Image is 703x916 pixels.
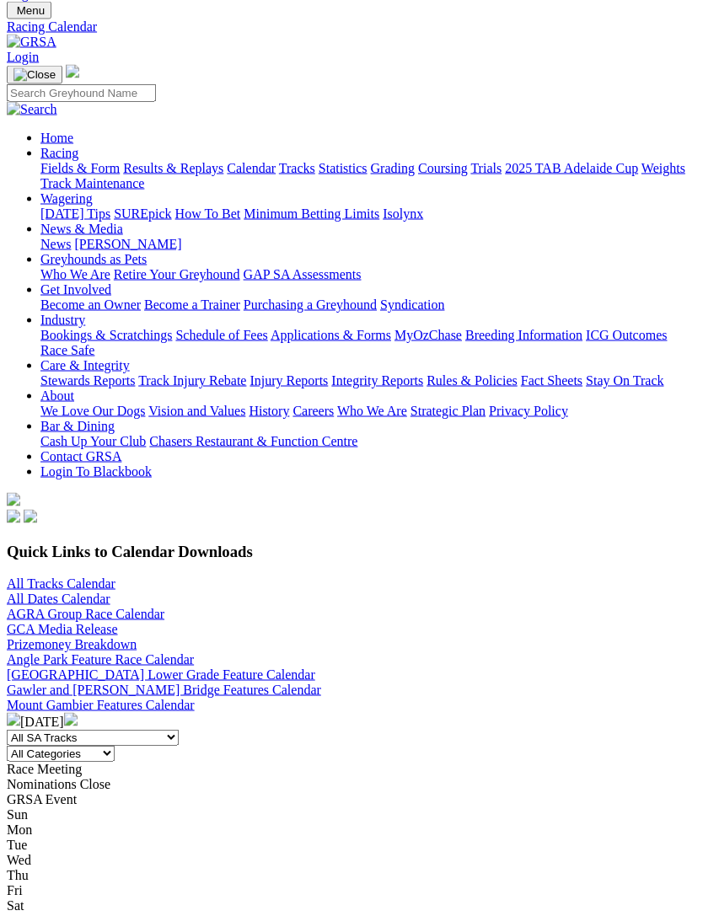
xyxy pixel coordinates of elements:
a: Racing [40,146,78,160]
a: Industry [40,313,85,327]
a: Retire Your Greyhound [114,267,240,281]
a: Greyhounds as Pets [40,252,147,266]
a: Vision and Values [148,404,245,418]
div: GRSA Event [7,792,696,807]
img: twitter.svg [24,510,37,523]
a: Purchasing a Greyhound [244,297,377,312]
a: [PERSON_NAME] [74,237,181,251]
span: Menu [17,4,45,17]
a: We Love Our Dogs [40,404,145,418]
a: Contact GRSA [40,449,121,463]
a: Bar & Dining [40,419,115,433]
img: logo-grsa-white.png [66,65,79,78]
a: Fact Sheets [521,373,582,388]
a: Rules & Policies [427,373,518,388]
a: Who We Are [337,404,407,418]
a: Coursing [418,161,468,175]
div: Greyhounds as Pets [40,267,696,282]
input: Search [7,84,156,102]
a: Tracks [279,161,315,175]
img: logo-grsa-white.png [7,493,20,506]
img: facebook.svg [7,510,20,523]
a: Careers [292,404,334,418]
a: Trials [470,161,502,175]
a: GAP SA Assessments [244,267,362,281]
a: How To Bet [175,206,241,221]
a: Home [40,131,73,145]
a: SUREpick [114,206,171,221]
a: News [40,237,71,251]
a: MyOzChase [394,328,462,342]
a: Privacy Policy [489,404,568,418]
div: Tue [7,838,696,853]
div: Fri [7,883,696,898]
a: Grading [371,161,415,175]
a: Syndication [380,297,444,312]
a: Statistics [319,161,368,175]
a: Wagering [40,191,93,206]
a: ICG Outcomes [586,328,667,342]
a: Login [7,50,39,64]
a: All Dates Calendar [7,592,110,606]
a: Racing Calendar [7,19,696,35]
div: Sun [7,807,696,822]
a: Gawler and [PERSON_NAME] Bridge Features Calendar [7,683,321,697]
a: Minimum Betting Limits [244,206,379,221]
div: Wed [7,853,696,868]
a: Login To Blackbook [40,464,152,479]
div: Wagering [40,206,696,222]
a: Weights [641,161,685,175]
div: Nominations Close [7,777,696,792]
div: Racing [40,161,696,191]
a: Angle Park Feature Race Calendar [7,652,194,667]
a: Track Injury Rebate [138,373,246,388]
a: [GEOGRAPHIC_DATA] Lower Grade Feature Calendar [7,667,315,682]
a: AGRA Group Race Calendar [7,607,164,621]
div: Bar & Dining [40,434,696,449]
a: Bookings & Scratchings [40,328,172,342]
a: Fields & Form [40,161,120,175]
a: Chasers Restaurant & Function Centre [149,434,357,448]
a: Track Maintenance [40,176,144,190]
a: Integrity Reports [331,373,423,388]
a: Isolynx [383,206,423,221]
div: Industry [40,328,696,358]
img: GRSA [7,35,56,50]
a: GCA Media Release [7,622,118,636]
div: Get Involved [40,297,696,313]
a: 2025 TAB Adelaide Cup [505,161,638,175]
div: Sat [7,898,696,913]
a: Strategic Plan [411,404,486,418]
h3: Quick Links to Calendar Downloads [7,543,696,561]
div: News & Media [40,237,696,252]
div: [DATE] [7,713,696,730]
img: chevron-left-pager-white.svg [7,713,20,726]
a: Become an Owner [40,297,141,312]
a: News & Media [40,222,123,236]
a: Race Safe [40,343,94,357]
a: Cash Up Your Club [40,434,146,448]
div: About [40,404,696,419]
a: Calendar [227,161,276,175]
img: Close [13,68,56,82]
div: Care & Integrity [40,373,696,388]
a: Get Involved [40,282,111,297]
a: Who We Are [40,267,110,281]
a: Breeding Information [465,328,582,342]
a: Schedule of Fees [175,328,267,342]
button: Toggle navigation [7,66,62,84]
a: Applications & Forms [271,328,391,342]
button: Toggle navigation [7,2,51,19]
a: History [249,404,289,418]
a: Injury Reports [250,373,328,388]
div: Mon [7,822,696,838]
a: Results & Replays [123,161,223,175]
a: Mount Gambier Features Calendar [7,698,195,712]
div: Race Meeting [7,762,696,777]
img: Search [7,102,57,117]
a: Stay On Track [586,373,663,388]
img: chevron-right-pager-white.svg [64,713,78,726]
div: Thu [7,868,696,883]
a: About [40,388,74,403]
